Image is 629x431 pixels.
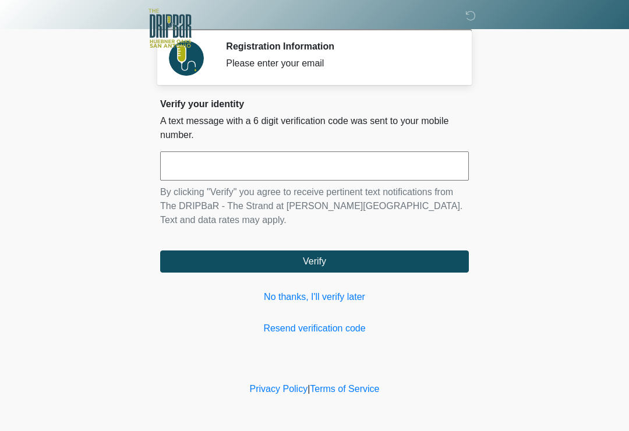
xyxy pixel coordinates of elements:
a: No thanks, I'll verify later [160,290,469,304]
a: Terms of Service [310,384,379,394]
img: Agent Avatar [169,41,204,76]
h2: Verify your identity [160,98,469,109]
a: Privacy Policy [250,384,308,394]
a: Resend verification code [160,322,469,335]
p: By clicking "Verify" you agree to receive pertinent text notifications from The DRIPBaR - The Str... [160,185,469,227]
a: | [308,384,310,394]
div: Please enter your email [226,56,451,70]
button: Verify [160,250,469,273]
p: A text message with a 6 digit verification code was sent to your mobile number. [160,114,469,142]
img: The DRIPBaR - The Strand at Huebner Oaks Logo [149,9,192,48]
